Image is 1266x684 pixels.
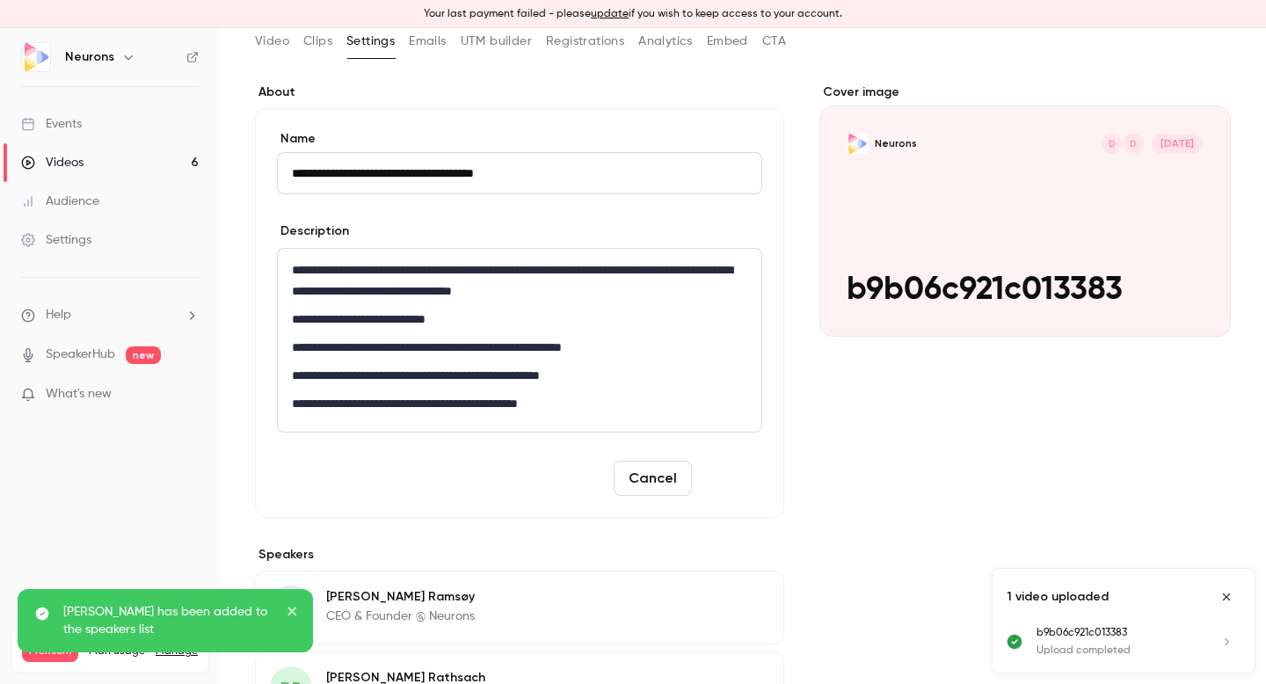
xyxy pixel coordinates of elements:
[707,27,748,55] button: Embed
[21,193,99,210] div: Audience
[638,27,693,55] button: Analytics
[277,248,762,433] section: description
[278,249,761,432] div: editor
[346,27,395,55] button: Settings
[46,385,112,404] span: What's new
[1037,625,1198,641] p: b9b06c921c013383
[326,608,475,625] p: CEO & Founder @ Neurons
[1212,583,1241,611] button: Close uploads list
[461,27,532,55] button: UTM builder
[326,588,475,606] p: [PERSON_NAME] Ramsøy
[277,222,349,240] label: Description
[63,603,274,638] p: [PERSON_NAME] has been added to the speakers list
[65,48,114,66] h6: Neurons
[46,306,71,324] span: Help
[21,306,199,324] li: help-dropdown-opener
[424,6,842,22] p: Your last payment failed - please if you wish to keep access to your account.
[21,115,82,133] div: Events
[21,154,84,171] div: Videos
[591,6,629,22] button: update
[255,84,784,101] label: About
[1007,588,1109,606] p: 1 video uploaded
[993,625,1255,673] ul: Uploads list
[303,27,332,55] button: Clips
[46,346,115,364] a: SpeakerHub
[699,461,762,496] button: Save
[178,387,199,403] iframe: Noticeable Trigger
[255,27,289,55] button: Video
[255,546,784,564] label: Speakers
[21,231,91,249] div: Settings
[614,461,692,496] button: Cancel
[287,603,299,624] button: close
[409,27,446,55] button: Emails
[1037,643,1198,659] p: Upload completed
[1037,625,1241,659] a: b9b06c921c013383Upload completed
[762,27,786,55] button: CTA
[819,84,1231,101] label: Cover image
[22,43,50,71] img: Neurons
[126,346,161,364] span: new
[546,27,624,55] button: Registrations
[255,571,784,644] div: DT[PERSON_NAME] RamsøyCEO & Founder @ Neurons
[819,84,1231,337] section: Cover image
[277,130,762,148] label: Name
